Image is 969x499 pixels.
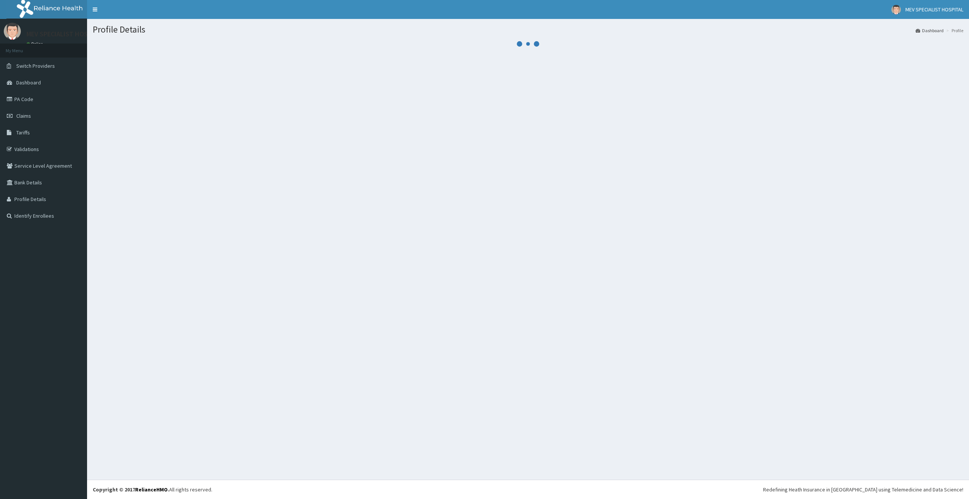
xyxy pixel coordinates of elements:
h1: Profile Details [93,25,963,34]
a: RelianceHMO [135,486,168,493]
div: Redefining Heath Insurance in [GEOGRAPHIC_DATA] using Telemedicine and Data Science! [763,486,963,493]
li: Profile [944,27,963,34]
a: Online [26,41,45,47]
span: Claims [16,112,31,119]
img: User Image [891,5,901,14]
p: MEV SPECIALIST HOSPITAL [26,31,104,37]
strong: Copyright © 2017 . [93,486,169,493]
span: Switch Providers [16,62,55,69]
a: Dashboard [916,27,944,34]
img: User Image [4,23,21,40]
span: Dashboard [16,79,41,86]
footer: All rights reserved. [87,480,969,499]
span: Tariffs [16,129,30,136]
span: MEV SPECIALIST HOSPITAL [905,6,963,13]
svg: audio-loading [517,33,539,55]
